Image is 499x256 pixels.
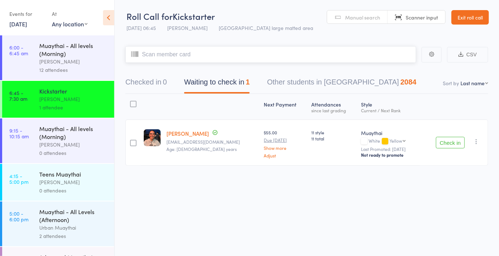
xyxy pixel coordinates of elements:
div: Atten­dances [308,97,358,116]
div: Any location [52,20,88,28]
div: [PERSON_NAME] [39,57,108,66]
time: 9:15 - 10:15 am [9,127,29,139]
div: 2084 [400,78,416,86]
div: Next Payment [261,97,309,116]
span: [PERSON_NAME] [167,24,208,31]
button: Waiting to check in1 [184,74,250,94]
div: [PERSON_NAME] [39,178,108,186]
a: Exit roll call [451,10,489,25]
span: 11 style [311,129,355,135]
small: Due [DATE] [264,138,306,143]
time: 4:15 - 5:00 pm [9,173,28,185]
img: image1756713350.png [144,129,161,146]
button: Check in [436,137,465,148]
div: White [361,138,417,144]
div: Yellow [389,138,402,143]
div: Teens Muaythai [39,170,108,178]
div: [PERSON_NAME] [39,95,108,103]
div: 0 attendees [39,186,108,195]
a: [PERSON_NAME] [166,130,209,137]
div: 1 [246,78,250,86]
small: Last Promoted: [DATE] [361,147,417,152]
div: Current / Next Rank [361,108,417,113]
span: Kickstarter [173,10,215,22]
button: CSV [447,47,488,62]
span: Age: [DEMOGRAPHIC_DATA] years [166,146,237,152]
span: [GEOGRAPHIC_DATA] large matted area [219,24,313,31]
span: [DATE] 06:45 [126,24,156,31]
button: Other students in [GEOGRAPHIC_DATA]2084 [267,74,416,94]
a: 5:00 -6:00 pmMuaythai - All Levels (Afternoon)Urban Muaythai2 attendees [2,201,114,246]
div: Muaythai [361,129,417,136]
div: Kickstarter [39,87,108,95]
time: 6:45 - 7:30 am [9,90,27,101]
a: 6:00 -6:45 amMuaythai - All levels (Morning)[PERSON_NAME]12 attendees [2,35,114,80]
small: noemilopez.mkt@gmail.com [166,139,258,144]
div: 0 [163,78,167,86]
span: Roll Call for [126,10,173,22]
a: 4:15 -5:00 pmTeens Muaythai[PERSON_NAME]0 attendees [2,164,114,201]
div: Not ready to promote [361,152,417,158]
div: 1 attendee [39,103,108,112]
a: 6:45 -7:30 amKickstarter[PERSON_NAME]1 attendee [2,81,114,118]
div: $55.00 [264,129,306,158]
div: At [52,8,88,20]
div: Style [358,97,420,116]
a: Adjust [264,153,306,158]
a: 9:15 -10:15 amMuaythai - All levels (Morning)[PERSON_NAME]0 attendees [2,118,114,163]
div: since last grading [311,108,355,113]
div: Events for [9,8,45,20]
div: 2 attendees [39,232,108,240]
div: Muaythai - All Levels (Afternoon) [39,208,108,224]
div: Last name [460,79,485,87]
a: [DATE] [9,20,27,28]
button: Checked in0 [125,74,167,94]
input: Scan member card [125,46,416,63]
a: Show more [264,146,306,150]
div: Muaythai - All levels (Morning) [39,125,108,140]
label: Sort by [443,79,459,87]
div: [PERSON_NAME] [39,140,108,149]
span: Scanner input [406,14,438,21]
div: 0 attendees [39,149,108,157]
div: Urban Muaythai [39,224,108,232]
time: 5:00 - 6:00 pm [9,211,28,222]
span: Manual search [345,14,380,21]
span: 11 total [311,135,355,142]
div: Muaythai - All levels (Morning) [39,42,108,57]
time: 6:00 - 6:45 am [9,44,28,56]
div: 12 attendees [39,66,108,74]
